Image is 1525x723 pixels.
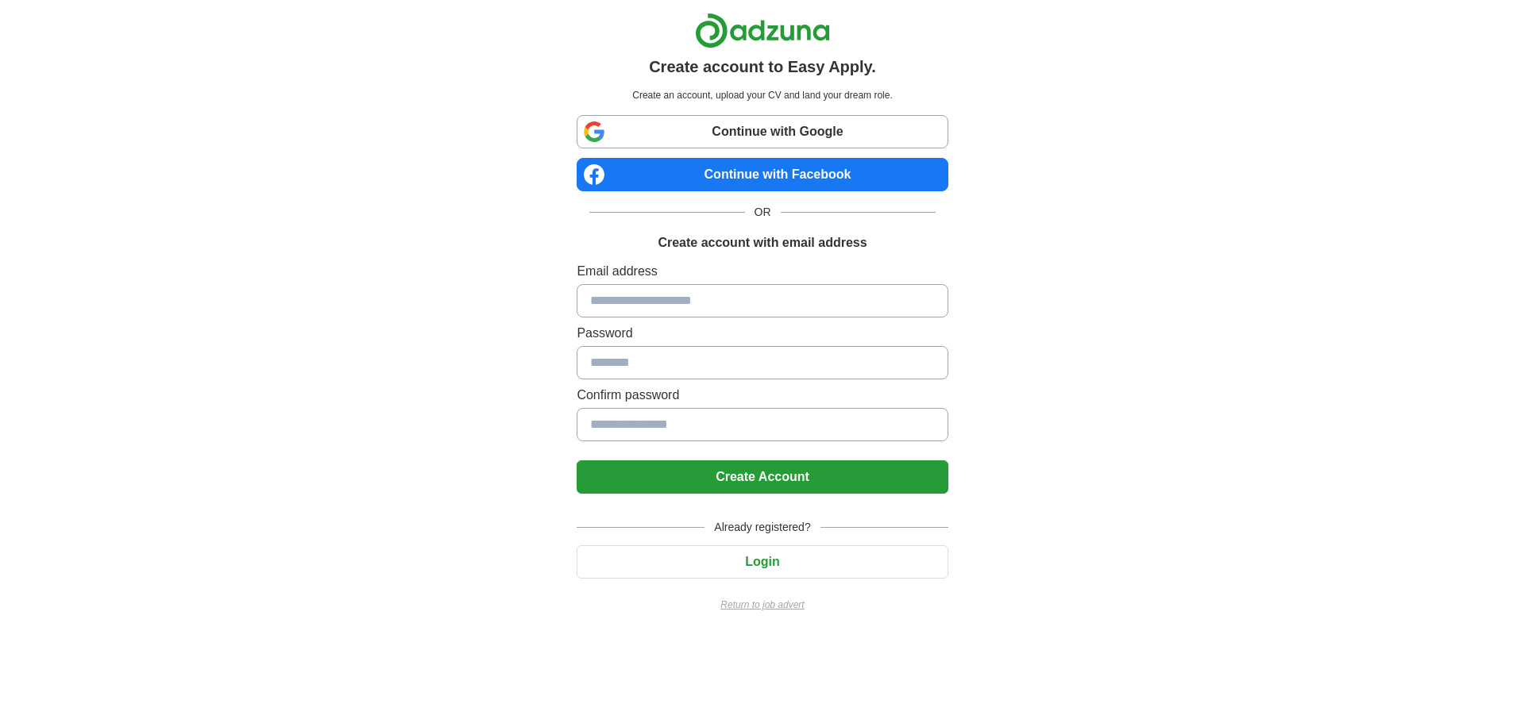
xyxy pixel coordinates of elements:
p: Create an account, upload your CV and land your dream role. [580,88,944,102]
label: Email address [577,262,948,281]
a: Continue with Google [577,115,948,148]
button: Login [577,545,948,579]
label: Password [577,324,948,343]
a: Login [577,555,948,568]
a: Continue with Facebook [577,158,948,191]
span: Already registered? [705,519,820,536]
h1: Create account to Easy Apply. [649,55,876,79]
img: Adzuna logo [695,13,830,48]
h1: Create account with email address [658,233,867,252]
label: Confirm password [577,386,948,405]
button: Create Account [577,460,948,494]
span: OR [745,204,781,221]
a: Return to job advert [577,598,948,612]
